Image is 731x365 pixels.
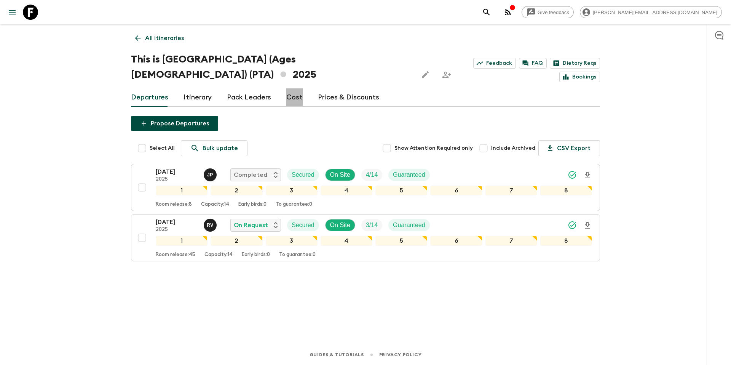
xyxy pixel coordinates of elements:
[393,221,425,230] p: Guaranteed
[292,170,314,179] p: Secured
[156,167,198,176] p: [DATE]
[550,58,600,69] a: Dietary Reqs
[204,219,218,232] button: RV
[131,52,412,82] h1: This is [GEOGRAPHIC_DATA] (Ages [DEMOGRAPHIC_DATA]) (PTA) 2025
[156,202,192,208] p: Room release: 8
[181,140,247,156] a: Bulk update
[366,221,378,230] p: 3 / 14
[131,116,218,131] button: Propose Departures
[238,202,267,208] p: Early birds: 0
[242,252,270,258] p: Early birds: 0
[227,88,271,107] a: Pack Leaders
[491,144,535,152] span: Include Archived
[318,88,379,107] a: Prices & Discounts
[234,221,268,230] p: On Request
[287,219,319,231] div: Secured
[580,6,722,18] div: [PERSON_NAME][EMAIL_ADDRESS][DOMAIN_NAME]
[156,186,207,195] div: 1
[538,140,600,156] button: CSV Export
[330,170,350,179] p: On Site
[589,10,721,15] span: [PERSON_NAME][EMAIL_ADDRESS][DOMAIN_NAME]
[131,164,600,211] button: [DATE]2025Josefina PaezCompletedSecuredOn SiteTrip FillGuaranteed12345678Room release:8Capacity:1...
[5,5,20,20] button: menu
[310,351,364,359] a: Guides & Tutorials
[156,236,207,246] div: 1
[379,351,421,359] a: Privacy Policy
[286,88,303,107] a: Cost
[394,144,473,152] span: Show Attention Required only
[361,169,382,181] div: Trip Fill
[485,186,537,195] div: 7
[366,170,378,179] p: 4 / 14
[204,221,218,227] span: Rita Vogel
[207,222,214,228] p: R V
[156,176,198,182] p: 2025
[234,170,267,179] p: Completed
[479,5,494,20] button: search adventures
[583,221,592,230] svg: Download Onboarding
[211,236,262,246] div: 2
[522,6,574,18] a: Give feedback
[145,34,184,43] p: All itineraries
[201,202,229,208] p: Capacity: 14
[325,169,355,181] div: On Site
[203,144,238,153] p: Bulk update
[292,221,314,230] p: Secured
[131,30,188,46] a: All itineraries
[430,236,482,246] div: 6
[439,67,454,82] span: Share this itinerary
[204,171,218,177] span: Josefina Paez
[131,88,168,107] a: Departures
[276,202,312,208] p: To guarantee: 0
[156,218,198,227] p: [DATE]
[279,252,316,258] p: To guarantee: 0
[473,58,516,69] a: Feedback
[211,186,262,195] div: 2
[321,236,372,246] div: 4
[325,219,355,231] div: On Site
[156,252,195,258] p: Room release: 45
[375,236,427,246] div: 5
[393,170,425,179] p: Guaranteed
[266,236,318,246] div: 3
[418,67,433,82] button: Edit this itinerary
[131,214,600,261] button: [DATE]2025Rita VogelOn RequestSecuredOn SiteTrip FillGuaranteed12345678Room release:45Capacity:14...
[568,170,577,179] svg: Synced Successfully
[321,186,372,195] div: 4
[583,171,592,180] svg: Download Onboarding
[485,236,537,246] div: 7
[330,221,350,230] p: On Site
[430,186,482,195] div: 6
[533,10,573,15] span: Give feedback
[568,221,577,230] svg: Synced Successfully
[287,169,319,181] div: Secured
[184,88,212,107] a: Itinerary
[375,186,427,195] div: 5
[361,219,382,231] div: Trip Fill
[266,186,318,195] div: 3
[204,252,233,258] p: Capacity: 14
[540,186,592,195] div: 8
[540,236,592,246] div: 8
[559,72,600,82] a: Bookings
[519,58,547,69] a: FAQ
[156,227,198,233] p: 2025
[150,144,175,152] span: Select All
